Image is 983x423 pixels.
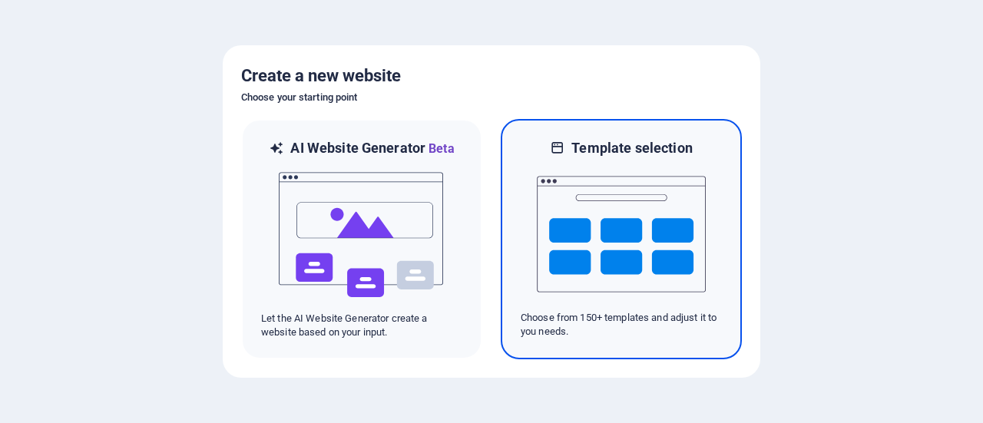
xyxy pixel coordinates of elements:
h6: Choose your starting point [241,88,742,107]
img: ai [277,158,446,312]
h6: AI Website Generator [290,139,454,158]
p: Choose from 150+ templates and adjust it to you needs. [521,311,722,339]
h5: Create a new website [241,64,742,88]
h6: Template selection [571,139,692,157]
span: Beta [425,141,455,156]
div: AI Website GeneratorBetaaiLet the AI Website Generator create a website based on your input. [241,119,482,359]
p: Let the AI Website Generator create a website based on your input. [261,312,462,339]
div: Template selectionChoose from 150+ templates and adjust it to you needs. [501,119,742,359]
